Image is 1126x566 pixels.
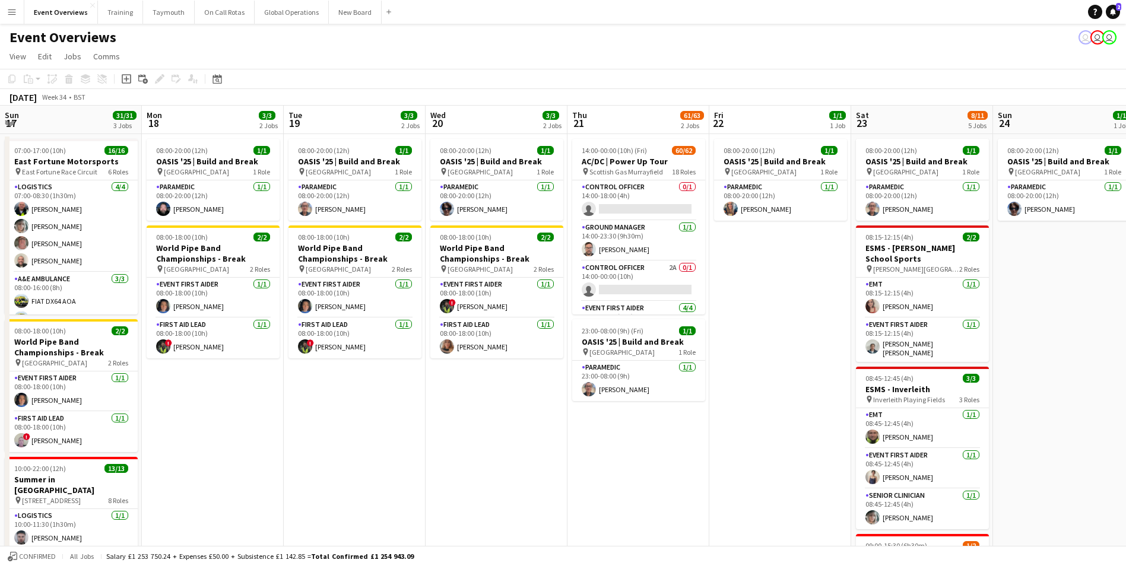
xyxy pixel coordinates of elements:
button: Global Operations [255,1,329,24]
span: [GEOGRAPHIC_DATA] [306,265,371,274]
a: View [5,49,31,64]
span: Scottish Gas Murrayfield [589,167,663,176]
span: 08:45-12:45 (4h) [865,374,914,383]
span: Tue [288,110,302,120]
div: 08:00-20:00 (12h)1/1OASIS '25 | Build and Break [GEOGRAPHIC_DATA]1 RoleParamedic1/108:00-20:00 (1... [147,139,280,221]
span: 1 Role [820,167,838,176]
app-card-role: Paramedic1/123:00-08:00 (9h)[PERSON_NAME] [572,361,705,401]
app-user-avatar: Operations Team [1090,30,1105,44]
app-job-card: 23:00-08:00 (9h) (Fri)1/1OASIS '25 | Build and Break [GEOGRAPHIC_DATA]1 RoleParamedic1/123:00-08:... [572,319,705,401]
div: Salary £1 253 750.24 + Expenses £50.00 + Subsistence £1 142.85 = [106,552,414,561]
span: 1 Role [962,167,979,176]
span: 17 [3,116,19,130]
span: 18 Roles [672,167,696,176]
h3: World Pipe Band Championships - Break [430,243,563,264]
app-job-card: 08:00-18:00 (10h)2/2World Pipe Band Championships - Break [GEOGRAPHIC_DATA]2 RolesEvent First Aid... [288,225,421,358]
button: Event Overviews [24,1,98,24]
app-card-role: Paramedic1/108:00-20:00 (12h)[PERSON_NAME] [714,180,847,221]
app-job-card: 08:00-20:00 (12h)1/1OASIS '25 | Build and Break [GEOGRAPHIC_DATA]1 RoleParamedic1/108:00-20:00 (1... [856,139,989,221]
span: 1 Role [1104,167,1121,176]
span: 19 [287,116,302,130]
span: 2 Roles [959,265,979,274]
div: 08:00-18:00 (10h)2/2World Pipe Band Championships - Break [GEOGRAPHIC_DATA]2 RolesEvent First Aid... [147,225,280,358]
span: [GEOGRAPHIC_DATA] [306,167,371,176]
span: 23 [854,116,869,130]
span: Edit [38,51,52,62]
span: [STREET_ADDRESS] [22,496,81,505]
app-card-role: First Aid Lead1/108:00-18:00 (10h)![PERSON_NAME] [5,412,138,452]
app-card-role: Control Officer2A0/114:00-00:00 (10h) [572,261,705,301]
span: 07:00-17:00 (10h) [14,146,66,155]
span: 08:00-18:00 (10h) [14,326,66,335]
span: Total Confirmed £1 254 943.09 [311,552,414,561]
span: 08:00-18:00 (10h) [298,233,350,241]
span: 13/13 [104,464,128,473]
app-card-role: Paramedic1/108:00-20:00 (12h)[PERSON_NAME] [430,180,563,221]
span: [PERSON_NAME][GEOGRAPHIC_DATA] [873,265,959,274]
span: ! [307,339,314,346]
span: 1/1 [829,111,846,120]
h3: World Pipe Band Championships - Break [288,243,421,264]
app-card-role: Event First Aider4/414:00-00:00 (10h) [572,301,705,393]
span: 1 Role [395,167,412,176]
h3: World Pipe Band Championships - Break [147,243,280,264]
span: 2 Roles [534,265,554,274]
span: All jobs [68,552,96,561]
app-card-role: Senior Clinician1/108:45-12:45 (4h)[PERSON_NAME] [856,489,989,529]
h3: Summer in [GEOGRAPHIC_DATA] [5,474,138,495]
span: View [9,51,26,62]
app-card-role: First Aid Lead1/108:00-18:00 (10h)[PERSON_NAME] [430,318,563,358]
span: [GEOGRAPHIC_DATA] [1015,167,1080,176]
app-job-card: 08:00-18:00 (10h)2/2World Pipe Band Championships - Break [GEOGRAPHIC_DATA]2 RolesEvent First Aid... [5,319,138,452]
app-job-card: 14:00-00:00 (10h) (Fri)60/62AC/DC | Power Up Tour Scottish Gas Murrayfield18 RolesControl Officer... [572,139,705,314]
h1: Event Overviews [9,28,116,46]
div: 07:00-17:00 (10h)16/16East Fortune Motorsports East Fortune Race Circuit6 RolesLogistics4/407:00-... [5,139,138,314]
h3: ESMS - [PERSON_NAME] School Sports [856,243,989,264]
span: 3/3 [963,374,979,383]
span: 1/1 [395,146,412,155]
app-card-role: A&E Ambulance3/308:00-16:00 (8h)FIAT DX64 AOAFIAT DX65 AAK [5,272,138,347]
app-card-role: Paramedic1/108:00-20:00 (12h)[PERSON_NAME] [147,180,280,221]
app-card-role: Event First Aider1/108:00-18:00 (10h)[PERSON_NAME] [5,371,138,412]
app-card-role: Event First Aider1/108:15-12:15 (4h)[PERSON_NAME] [PERSON_NAME] [856,318,989,362]
span: 1 Role [678,348,696,357]
span: 1/1 [253,146,270,155]
app-card-role: EMT1/108:15-12:15 (4h)[PERSON_NAME] [856,278,989,318]
span: 22 [712,116,724,130]
button: Taymouth [143,1,195,24]
span: 6 Roles [108,167,128,176]
span: [GEOGRAPHIC_DATA] [589,348,655,357]
span: 2 Roles [392,265,412,274]
app-card-role: First Aid Lead1/108:00-18:00 (10h)![PERSON_NAME] [288,318,421,358]
span: ! [165,339,172,346]
span: 8 Roles [108,496,128,505]
app-job-card: 08:45-12:45 (4h)3/3ESMS - Inverleith Inverleith Playing Fields3 RolesEMT1/108:45-12:45 (4h)[PERSO... [856,367,989,529]
span: 18 [145,116,162,130]
div: 5 Jobs [968,121,987,130]
span: 1 Role [537,167,554,176]
a: 2 [1106,5,1120,19]
div: 2 Jobs [259,121,278,130]
app-card-role: Event First Aider1/108:00-18:00 (10h)[PERSON_NAME] [147,278,280,318]
span: Wed [430,110,446,120]
app-card-role: Logistics1/110:00-11:30 (1h30m)[PERSON_NAME] [5,509,138,549]
span: 1/1 [963,146,979,155]
span: 08:00-20:00 (12h) [724,146,775,155]
span: [GEOGRAPHIC_DATA] [22,358,87,367]
h3: ESMS - Inverleith [856,384,989,395]
span: Jobs [64,51,81,62]
span: 14:00-00:00 (10h) (Fri) [582,146,647,155]
app-job-card: 08:00-18:00 (10h)2/2World Pipe Band Championships - Break [GEOGRAPHIC_DATA]2 RolesEvent First Aid... [430,225,563,358]
h3: World Pipe Band Championships - Break [5,336,138,358]
span: 08:00-20:00 (12h) [865,146,917,155]
a: Jobs [59,49,86,64]
span: [GEOGRAPHIC_DATA] [448,265,513,274]
span: 2/2 [963,233,979,241]
app-job-card: 08:00-20:00 (12h)1/1OASIS '25 | Build and Break [GEOGRAPHIC_DATA]1 RoleParamedic1/108:00-20:00 (1... [288,139,421,221]
span: Fri [714,110,724,120]
span: 10:00-22:00 (12h) [14,464,66,473]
